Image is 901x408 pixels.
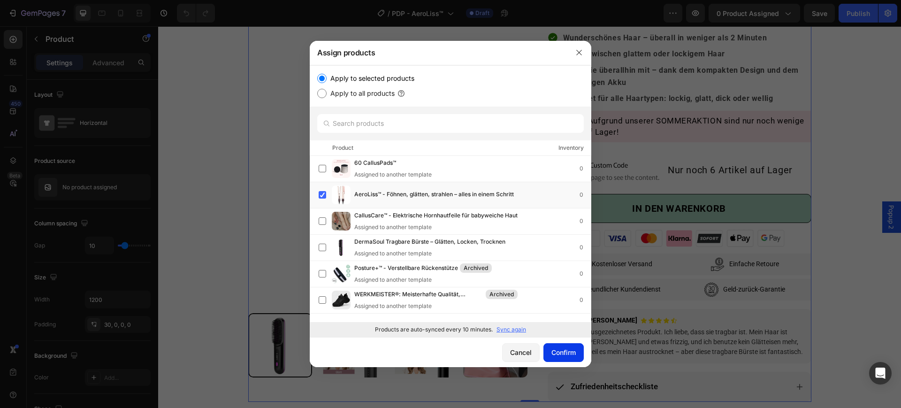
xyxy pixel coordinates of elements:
[375,325,493,334] p: Products are auto-synced every 10 minutes.
[405,23,567,32] strong: Wähle zwischen glattem oder lockigem Haar
[474,175,568,189] div: IN DEN WARENKORB
[460,263,492,273] div: Archived
[310,40,567,65] div: Assign products
[415,203,626,221] img: gempages_577602303473746706-21f4b58d-afd5-49ad-a3a0-09b30ebc932f.png
[351,313,362,324] button: Carousel Next Arrow
[406,256,420,270] img: Alt Image
[510,347,532,357] div: Cancel
[580,295,591,305] div: 0
[354,223,533,231] div: Assigned to another template
[395,291,423,329] img: gempages_577602303473746706-192e17bb-bd51-4f01-b2ff-d622dff1ed7e.jpg
[389,168,653,197] button: IN DEN WARENKORB
[502,343,540,362] button: Cancel
[869,362,892,385] div: Open Intercom Messenger
[405,39,641,61] strong: Nimm sie überallhin mit – dank dem kompakten Design und dem langlebigen Akku
[486,290,518,299] div: Archived
[354,263,458,274] span: Posture+™ - Verstellbare Rückenstütze
[332,238,351,257] img: product-img
[496,325,526,334] p: Sync again
[332,212,351,231] img: product-img
[425,259,503,267] span: Freundlicher Kundendienst
[354,290,484,300] span: WERKMEISTER®: Meisterhafte Qualität, ganztägiger Schutz
[580,243,591,252] div: 0
[580,190,591,200] div: 0
[396,90,430,99] strong: UPDATE:
[354,158,396,169] span: 60 CallusPads™
[400,146,501,155] span: Publish the page to see the content.
[428,301,647,331] p: Ausgezeichnetes Produkt. Ich liebe, dass sie tragbar ist. Mein Haar ist [PERSON_NAME] und etwas f...
[332,264,351,283] img: product-img
[327,88,395,99] label: Apply to all products
[354,211,518,221] span: CallusCare™ - Elektrische Hornhautfeile für babyweiche Haut
[565,259,627,267] span: Geld-zurück-Garantie
[354,170,432,179] div: Assigned to another template
[546,256,560,270] img: Alt Image
[332,159,351,178] img: product-img
[434,234,494,241] span: Kostenloser Versand
[412,355,500,365] span: Zufriedenheitscheckliste
[354,190,514,200] span: AeroLiss™ - Föhnen, glätten, strahlen – alles in einem Schritt
[543,343,584,362] button: Confirm
[332,185,351,204] img: product-img
[351,134,362,146] button: Carousel Next Arrow
[552,231,566,245] img: Alt Image
[510,138,634,149] span: Nur noch 6 Artikel auf Lager
[332,143,353,153] div: Product
[428,289,479,299] p: [PERSON_NAME]
[405,7,609,16] strong: Wunderschönes Haar – überall in weniger als 2 Minuten
[400,133,501,144] span: Custom Code
[415,231,429,245] img: Alt Image
[354,249,520,258] div: Assigned to another template
[317,114,584,133] input: Search products
[405,68,615,77] strong: Geeignet für alle Haartypen: lockig, glatt, dick oder wellig
[551,347,576,357] div: Confirm
[354,276,507,284] div: Assigned to another template
[354,302,533,310] div: Assigned to another template
[580,269,591,278] div: 0
[729,179,738,203] span: Popup 2
[396,90,646,110] span: Aufgrund unserer SOMMERAKTION sind nur noch wenige Artikel auf Lager!
[580,216,591,226] div: 0
[310,65,591,337] div: />
[327,73,414,84] label: Apply to selected products
[571,234,621,241] span: Einfache Retoure
[332,291,351,309] img: product-img
[580,164,591,173] div: 0
[558,143,584,153] div: Inventory
[354,237,505,247] span: DermaSoul Tragbare Bürste – Glätten, Locken, Trocknen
